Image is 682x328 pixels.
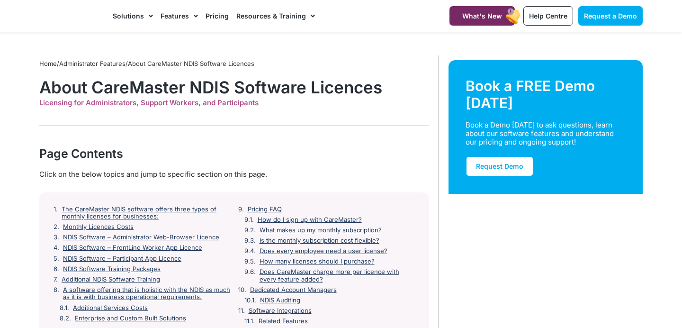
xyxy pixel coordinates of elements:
[449,6,515,26] a: What's New
[62,206,231,220] a: The CareMaster NDIS software offers three types of monthly licenses for businesses:
[260,237,379,245] a: Is the monthly subscription cost flexible?
[39,169,429,180] div: Click on the below topics and jump to specific section on this page.
[466,77,626,111] div: Book a FREE Demo [DATE]
[260,268,415,283] a: Does CareMaster charge more per licence with every feature added?
[529,12,567,20] span: Help Centre
[63,223,134,231] a: Monthly Licences Costs
[449,194,643,310] img: Support Worker and NDIS Participant out for a coffee.
[260,227,382,234] a: What makes up my monthly subscription?
[63,286,231,301] a: A software offering that is holistic with the NDIS as much as it is with business operational req...
[260,258,375,265] a: How many licenses should I purchase?
[62,276,160,283] a: Additional NDIS Software Training
[39,9,103,23] img: CareMaster Logo
[259,318,308,325] a: Related Features
[63,234,219,241] a: NDIS Software – Administrator Web-Browser Licence
[39,60,57,67] a: Home
[75,315,186,322] a: Enterprise and Custom Built Solutions
[63,265,161,273] a: NDIS Software Training Packages
[258,216,362,224] a: How do I sign up with CareMaster?
[260,297,300,304] a: NDIS Auditing
[39,145,429,162] div: Page Contents
[260,247,387,255] a: Does every employee need a user license?
[578,6,643,26] a: Request a Demo
[59,60,126,67] a: Administrator Features
[248,206,282,213] a: Pricing FAQ
[39,60,254,67] span: / /
[73,304,148,312] a: Additional Services Costs
[128,60,254,67] span: About CareMaster NDIS Software Licences
[249,307,312,315] a: Software Integrations
[39,77,429,97] h1: About CareMaster NDIS Software Licences
[523,6,573,26] a: Help Centre
[584,12,637,20] span: Request a Demo
[63,244,202,252] a: NDIS Software – FrontLine Worker App Licence
[466,156,534,177] a: Request Demo
[39,99,429,107] div: Licensing for Administrators, Support Workers, and Participants
[250,286,337,294] a: Dedicated Account Managers
[462,12,502,20] span: What's New
[476,162,523,170] span: Request Demo
[466,121,614,146] div: Book a Demo [DATE] to ask questions, learn about our software features and understand our pricing...
[63,255,181,263] a: NDIS Software – Participant App Licence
